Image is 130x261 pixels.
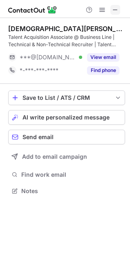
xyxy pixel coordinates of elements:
[22,134,54,140] span: Send email
[87,66,119,74] button: Reveal Button
[8,149,125,164] button: Add to email campaign
[8,25,125,33] div: [DEMOGRAPHIC_DATA][PERSON_NAME]
[21,187,122,195] span: Notes
[22,153,87,160] span: Add to email campaign
[8,130,125,144] button: Send email
[87,53,119,61] button: Reveal Button
[8,90,125,105] button: save-profile-one-click
[8,110,125,125] button: AI write personalized message
[8,5,57,15] img: ContactOut v5.3.10
[21,171,122,178] span: Find work email
[8,185,125,197] button: Notes
[20,54,76,61] span: ***@[DOMAIN_NAME]
[22,114,110,121] span: AI write personalized message
[22,94,111,101] div: Save to List / ATS / CRM
[8,34,125,48] div: Talent Acquisition Associate @ Business Line | Technical & Non-Technical Recruiter | Talent Acqui...
[8,169,125,180] button: Find work email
